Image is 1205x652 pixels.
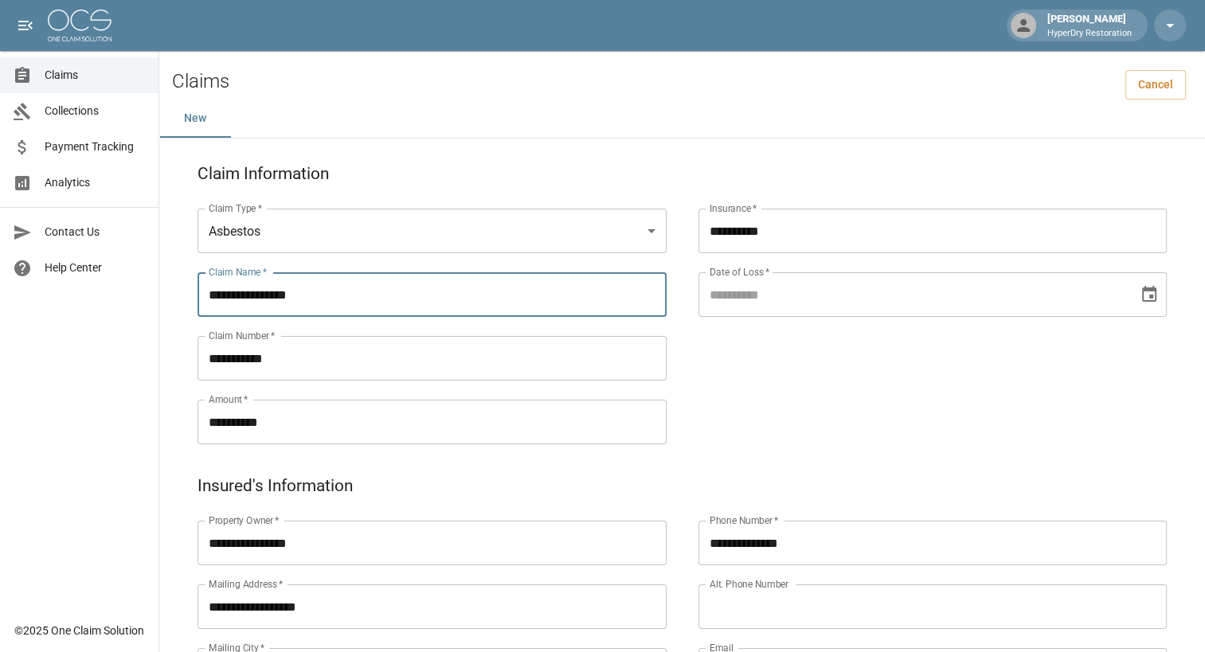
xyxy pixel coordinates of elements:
label: Property Owner [209,513,280,527]
h2: Claims [172,70,229,93]
span: Collections [45,103,146,119]
label: Alt. Phone Number [710,577,788,591]
label: Mailing Address [209,577,283,591]
label: Insurance [710,201,757,215]
button: Choose date [1133,279,1165,310]
label: Claim Name [209,265,267,279]
span: Analytics [45,174,146,191]
div: [PERSON_NAME] [1041,11,1138,40]
span: Contact Us [45,224,146,240]
span: Claims [45,67,146,84]
p: HyperDry Restoration [1047,27,1132,41]
img: ocs-logo-white-transparent.png [48,10,112,41]
label: Amount [209,392,248,406]
div: © 2025 One Claim Solution [14,623,144,638]
button: open drawer [10,10,41,41]
label: Claim Type [209,201,262,215]
div: dynamic tabs [159,100,1205,138]
label: Claim Number [209,329,275,342]
label: Date of Loss [710,265,769,279]
label: Phone Number [710,513,778,527]
span: Help Center [45,260,146,276]
a: Cancel [1125,70,1186,100]
span: Payment Tracking [45,139,146,155]
button: New [159,100,231,138]
div: Asbestos [198,209,667,253]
